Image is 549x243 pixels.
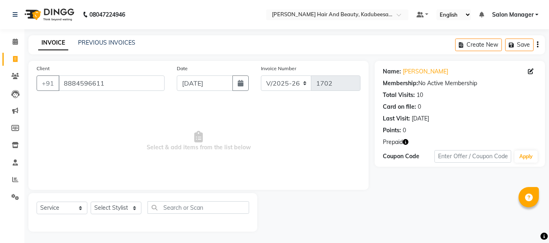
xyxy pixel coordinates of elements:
[434,150,511,163] input: Enter Offer / Coupon Code
[403,126,406,135] div: 0
[59,75,165,91] input: Search by Name/Mobile/Email/Code
[455,39,502,51] button: Create New
[505,39,534,51] button: Save
[89,3,125,26] b: 08047224946
[37,65,50,72] label: Client
[383,67,401,76] div: Name:
[38,36,68,50] a: INVOICE
[37,75,59,91] button: +91
[78,39,135,46] a: PREVIOUS INVOICES
[418,103,421,111] div: 0
[383,138,403,146] span: Prepaid
[515,211,541,235] iframe: chat widget
[403,67,448,76] a: [PERSON_NAME]
[177,65,188,72] label: Date
[417,91,423,99] div: 10
[383,114,410,123] div: Last Visit:
[383,79,537,88] div: No Active Membership
[383,91,415,99] div: Total Visits:
[37,101,360,182] span: Select & add items from the list below
[412,114,429,123] div: [DATE]
[383,103,416,111] div: Card on file:
[514,151,538,163] button: Apply
[383,152,434,161] div: Coupon Code
[148,201,249,214] input: Search or Scan
[383,126,401,135] div: Points:
[492,11,534,19] span: Salon Manager
[383,79,418,88] div: Membership:
[261,65,296,72] label: Invoice Number
[21,3,76,26] img: logo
